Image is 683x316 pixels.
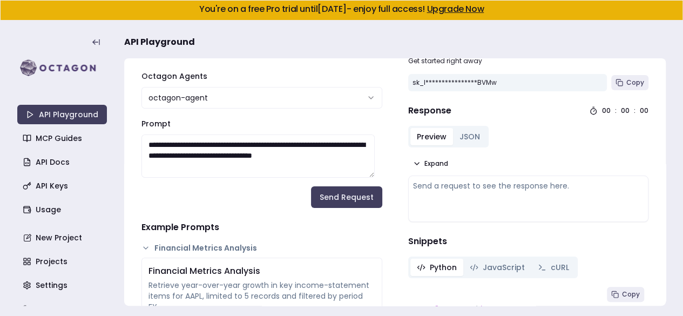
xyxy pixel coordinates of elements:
[615,106,617,115] div: :
[626,78,644,87] span: Copy
[141,243,382,253] button: Financial Metrics Analysis
[18,176,108,196] a: API Keys
[640,106,648,115] div: 00
[18,129,108,148] a: MCP Guides
[311,186,382,208] button: Send Request
[18,228,108,247] a: New Project
[18,152,108,172] a: API Docs
[602,106,611,115] div: 00
[551,262,569,273] span: cURL
[430,262,457,273] span: Python
[18,200,108,219] a: Usage
[611,75,648,90] button: Copy
[622,290,640,299] span: Copy
[408,104,451,117] h4: Response
[506,305,533,314] span: OpenAI
[9,5,674,14] h5: You're on a free Pro trial until [DATE] - enjoy full access!
[141,118,171,129] label: Prompt
[18,252,108,271] a: Projects
[533,304,551,315] span: 2
[479,305,506,314] span: import
[453,128,486,145] button: JSON
[141,221,382,234] h4: Example Prompts
[621,106,630,115] div: 00
[148,280,375,312] div: Retrieve year-over-year growth in key income-statement items for AAPL, limited to 5 records and f...
[413,180,644,191] div: Send a request to see the response here.
[427,3,484,15] a: Upgrade Now
[141,71,207,82] label: Octagon Agents
[18,275,108,295] a: Settings
[124,36,195,49] span: API Playground
[408,235,649,248] h4: Snippets
[634,106,635,115] div: :
[434,305,452,314] span: from
[483,262,525,273] span: JavaScript
[408,57,482,65] p: Get started right away
[452,305,479,314] span: openai
[607,287,644,302] button: Copy
[17,57,107,79] img: logo-rect-yK7x_WSZ.svg
[148,265,375,278] div: Financial Metrics Analysis
[408,156,452,171] button: Expand
[410,128,453,145] button: Preview
[424,159,448,168] span: Expand
[417,304,434,315] span: 1
[17,105,107,124] a: API Playground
